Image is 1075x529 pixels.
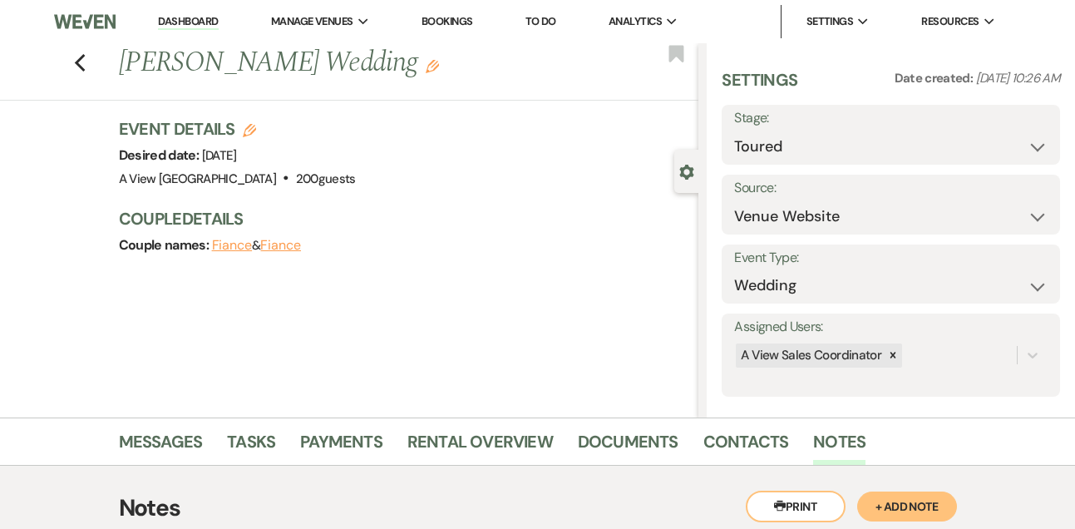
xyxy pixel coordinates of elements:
div: A View Sales Coordinator [736,344,884,368]
h3: Event Details [119,117,356,141]
span: [DATE] [202,147,237,164]
a: Rental Overview [407,428,553,465]
img: Weven Logo [54,4,116,39]
span: Analytics [609,13,662,30]
button: Edit [426,58,439,73]
a: Tasks [227,428,275,465]
a: Messages [119,428,203,465]
button: Print [746,491,846,522]
span: Manage Venues [271,13,353,30]
label: Source: [734,176,1048,200]
h1: [PERSON_NAME] Wedding [119,43,576,83]
a: Documents [578,428,678,465]
span: 200 guests [296,171,356,187]
button: + Add Note [857,492,957,522]
a: Notes [813,428,865,465]
span: Date created: [895,70,976,87]
button: Fiance [212,239,253,252]
span: Desired date: [119,146,202,164]
h3: Settings [722,68,797,105]
span: & [212,237,301,254]
span: Settings [806,13,854,30]
a: Contacts [703,428,789,465]
label: Event Type: [734,246,1048,270]
span: Couple names: [119,236,212,254]
span: Resources [921,13,979,30]
button: Close lead details [679,163,694,179]
a: Dashboard [158,14,218,30]
h3: Couple Details [119,207,683,230]
h3: Notes [119,491,957,526]
a: Bookings [422,14,473,28]
label: Assigned Users: [734,315,1048,339]
a: To Do [525,14,556,28]
label: Stage: [734,106,1048,131]
a: Payments [300,428,382,465]
span: [DATE] 10:26 AM [976,70,1060,87]
button: Fiance [260,239,301,252]
span: A View [GEOGRAPHIC_DATA] [119,171,277,187]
